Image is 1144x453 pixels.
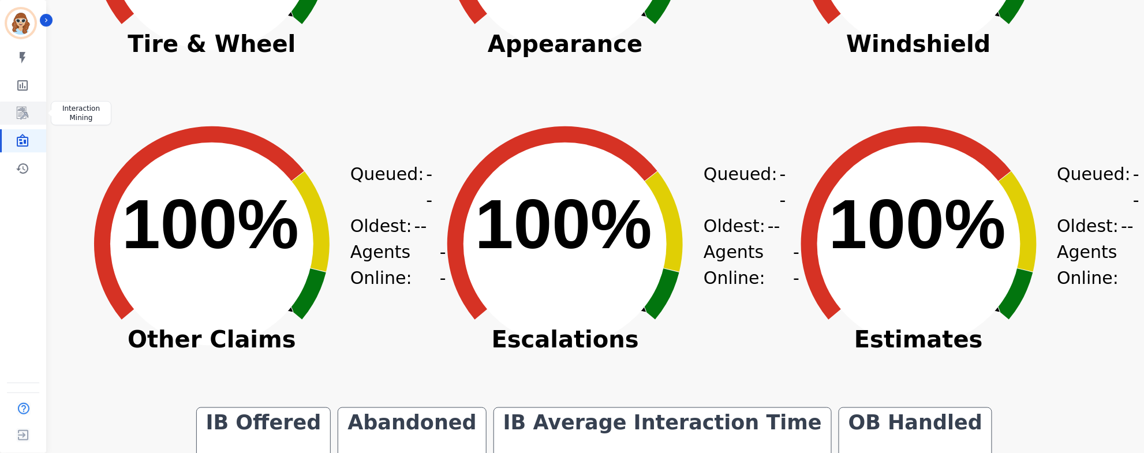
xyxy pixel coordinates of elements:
span: -- [1121,213,1134,239]
div: Queued: [704,161,790,213]
span: Other Claims [68,334,356,345]
div: Abandoned [345,415,478,431]
span: Appearance [421,38,709,50]
span: Tire & Wheel [68,38,356,50]
span: -- [768,213,780,239]
div: IB Offered [204,415,324,431]
span: -- [1133,161,1143,213]
text: 100% [475,185,652,263]
div: Oldest: [350,213,437,239]
img: Bordered avatar [7,9,35,37]
span: -- [414,213,427,239]
text: 100% [122,185,299,263]
div: Oldest: [704,213,790,239]
div: IB Average Interaction Time [501,415,824,431]
div: Agents Online: [350,239,448,291]
text: 100% [829,185,1006,263]
div: Queued: [1057,161,1144,213]
div: Oldest: [1057,213,1144,239]
span: Escalations [421,334,709,345]
div: Agents Online: [704,239,802,291]
span: Estimates [775,334,1063,345]
span: Windshield [775,38,1063,50]
div: OB Handled [846,415,985,431]
div: Queued: [350,161,437,213]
